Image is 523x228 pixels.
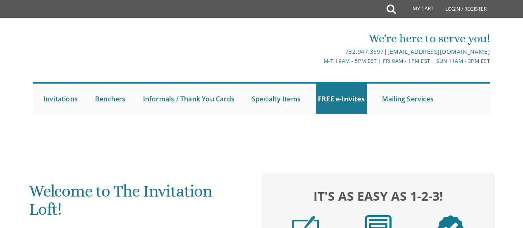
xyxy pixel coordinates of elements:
a: FREE e-Invites [316,84,367,114]
h1: Welcome to The Invitation Loft! [29,182,247,225]
a: Benchers [93,84,128,114]
a: Invitations [41,84,80,114]
a: My Cart [395,1,439,17]
a: 732.947.3597 [345,48,384,55]
div: We're here to serve you! [186,30,490,47]
div: M-Th 9am - 5pm EST | Fri 9am - 1pm EST | Sun 11am - 3pm EST [186,57,490,65]
a: Informals / Thank You Cards [141,84,236,114]
a: Mailing Services [380,84,436,114]
div: | [186,47,490,57]
h2: It's as easy as 1-2-3! [269,187,487,205]
a: [EMAIL_ADDRESS][DOMAIN_NAME] [387,48,490,55]
a: Specialty Items [250,84,303,114]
